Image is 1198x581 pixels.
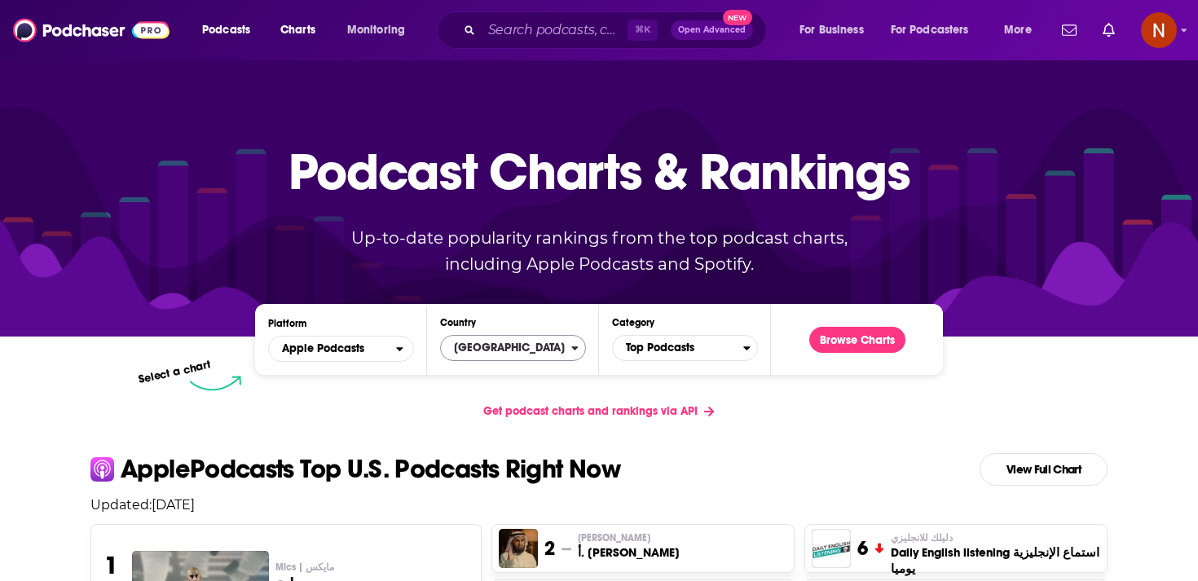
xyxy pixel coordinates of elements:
span: دليلك للانجليزي [891,531,953,544]
p: دليلك للانجليزي [891,531,1100,544]
span: Podcasts [202,19,250,42]
a: دليلك للانجليزيDaily English listening ‏استماع الإنجليزية يوميا [891,531,1100,577]
span: Charts [280,19,315,42]
button: open menu [191,17,271,43]
h2: Platforms [268,336,414,362]
span: New [723,10,752,25]
a: Charts [270,17,325,43]
span: [GEOGRAPHIC_DATA] [441,334,571,362]
span: ⌘ K [628,20,658,41]
h3: Daily English listening ‏استماع الإنجليزية يوميا [891,544,1100,577]
p: Yasser Al-Hazimi [578,531,680,544]
button: open menu [336,17,426,43]
a: Get podcast charts and rankings via API [470,391,727,431]
span: For Podcasters [891,19,969,42]
button: open menu [993,17,1052,43]
img: أ. ياسر الحزيمي [499,529,538,568]
p: Updated: [DATE] [77,497,1121,513]
div: Search podcasts, credits, & more... [452,11,782,49]
a: View Full Chart [980,453,1108,486]
img: Daily English listening ‏استماع الإنجليزية يوميا [812,529,851,568]
span: [PERSON_NAME] [578,531,650,544]
h3: 2 [544,536,555,561]
h3: أ. [PERSON_NAME] [578,544,680,561]
p: Apple Podcasts Top U.S. Podcasts Right Now [121,456,620,482]
span: Logged in as AdelNBM [1141,12,1177,48]
p: Mics | مايكس [275,561,469,574]
button: Browse Charts [809,327,905,353]
img: apple Icon [90,457,114,481]
button: Categories [612,335,758,361]
a: Show notifications dropdown [1055,16,1083,44]
a: [PERSON_NAME]أ. [PERSON_NAME] [578,531,680,561]
span: More [1004,19,1032,42]
span: Open Advanced [678,26,746,34]
span: Monitoring [347,19,405,42]
img: Podchaser - Follow, Share and Rate Podcasts [13,15,170,46]
p: Select a chart [137,358,212,386]
h3: 6 [857,536,868,561]
p: Podcast Charts & Rankings [288,118,910,224]
span: Top Podcasts [613,334,743,362]
button: open menu [880,17,993,43]
button: open menu [268,336,414,362]
button: open menu [788,17,884,43]
span: Mics | مايكس [275,561,334,574]
button: Countries [440,335,586,361]
img: select arrow [190,376,241,391]
button: Show profile menu [1141,12,1177,48]
a: Show notifications dropdown [1096,16,1121,44]
button: Open AdvancedNew [671,20,753,40]
p: Up-to-date popularity rankings from the top podcast charts, including Apple Podcasts and Spotify. [319,225,879,277]
img: User Profile [1141,12,1177,48]
input: Search podcasts, credits, & more... [482,17,628,43]
span: For Business [799,19,864,42]
span: Apple Podcasts [282,343,364,354]
h3: 1 [104,551,118,580]
span: Get podcast charts and rankings via API [483,404,698,418]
